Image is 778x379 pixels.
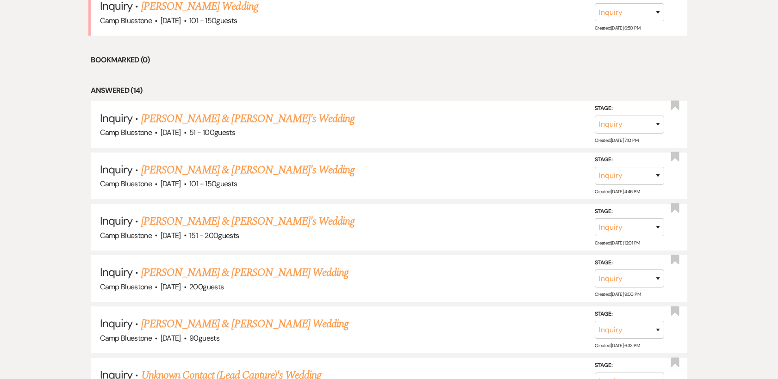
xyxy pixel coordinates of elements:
[100,111,132,125] span: Inquiry
[100,214,132,228] span: Inquiry
[161,231,181,240] span: [DATE]
[91,85,687,97] li: Answered (14)
[100,16,152,25] span: Camp Bluestone
[595,155,664,165] label: Stage:
[189,333,219,343] span: 90 guests
[595,258,664,268] label: Stage:
[189,16,237,25] span: 101 - 150 guests
[595,342,640,348] span: Created: [DATE] 6:33 PM
[100,128,152,137] span: Camp Bluestone
[595,240,640,246] span: Created: [DATE] 12:01 PM
[161,16,181,25] span: [DATE]
[595,137,638,143] span: Created: [DATE] 7:10 PM
[189,128,235,137] span: 51 - 100 guests
[100,333,152,343] span: Camp Bluestone
[595,361,664,371] label: Stage:
[595,189,640,195] span: Created: [DATE] 4:46 PM
[161,179,181,189] span: [DATE]
[141,264,349,281] a: [PERSON_NAME] & [PERSON_NAME] Wedding
[100,231,152,240] span: Camp Bluestone
[595,206,664,216] label: Stage:
[189,231,239,240] span: 151 - 200 guests
[161,128,181,137] span: [DATE]
[595,25,640,31] span: Created: [DATE] 6:50 PM
[100,265,132,279] span: Inquiry
[595,104,664,114] label: Stage:
[141,110,355,127] a: [PERSON_NAME] & [PERSON_NAME]'s Wedding
[100,316,132,330] span: Inquiry
[161,282,181,292] span: [DATE]
[141,316,349,332] a: [PERSON_NAME] & [PERSON_NAME] Wedding
[91,54,687,66] li: Bookmarked (0)
[595,291,641,297] span: Created: [DATE] 9:00 PM
[189,179,237,189] span: 101 - 150 guests
[161,333,181,343] span: [DATE]
[100,162,132,177] span: Inquiry
[141,213,355,230] a: [PERSON_NAME] & [PERSON_NAME]'s Wedding
[100,282,152,292] span: Camp Bluestone
[595,309,664,319] label: Stage:
[100,179,152,189] span: Camp Bluestone
[189,282,224,292] span: 200 guests
[141,162,355,178] a: [PERSON_NAME] & [PERSON_NAME]'s Wedding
